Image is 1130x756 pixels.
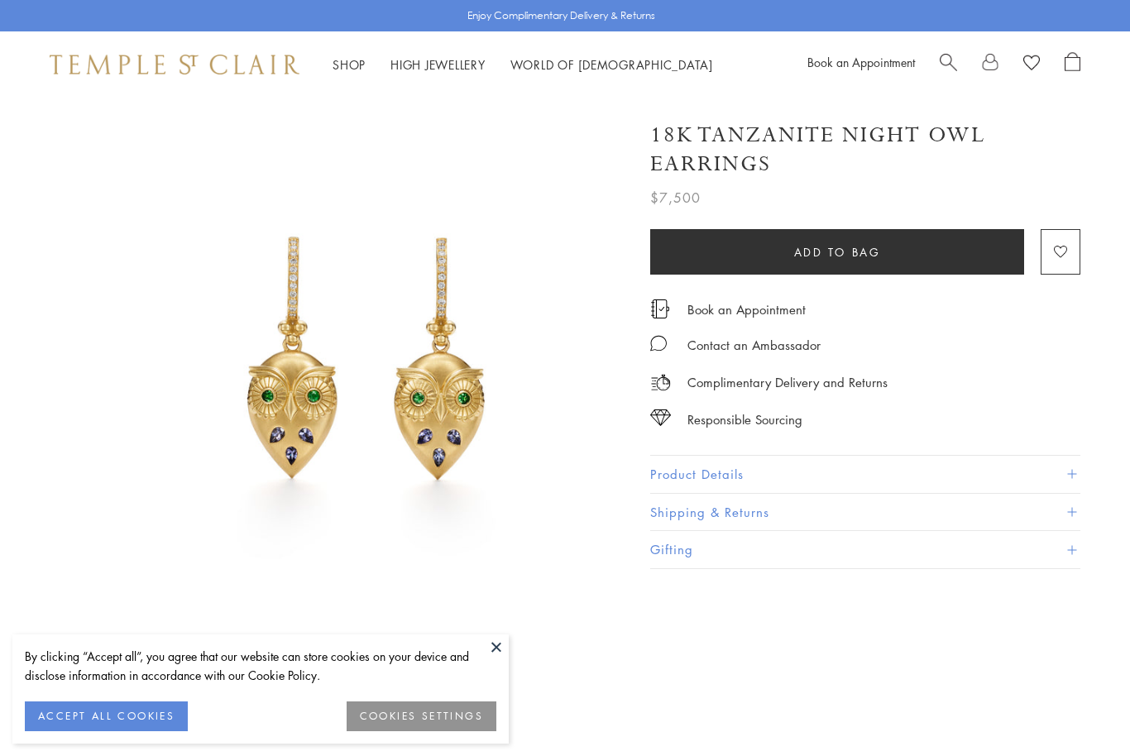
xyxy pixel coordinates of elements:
p: Enjoy Complimentary Delivery & Returns [467,7,655,24]
div: By clicking “Accept all”, you agree that our website can store cookies on your device and disclos... [25,647,496,685]
img: E36887-OWLTZTG [108,98,625,615]
nav: Main navigation [333,55,713,75]
button: COOKIES SETTINGS [347,701,496,731]
span: Add to bag [794,243,881,261]
img: icon_sourcing.svg [650,409,671,426]
div: Contact an Ambassador [687,335,821,356]
button: ACCEPT ALL COOKIES [25,701,188,731]
img: icon_delivery.svg [650,372,671,393]
button: Add to bag [650,229,1024,275]
a: Search [940,52,957,77]
button: Shipping & Returns [650,494,1080,531]
button: Gifting [650,531,1080,568]
h1: 18K Tanzanite Night Owl Earrings [650,121,1080,179]
img: MessageIcon-01_2.svg [650,335,667,352]
a: Open Shopping Bag [1065,52,1080,77]
span: $7,500 [650,187,701,208]
div: Responsible Sourcing [687,409,802,430]
button: Product Details [650,456,1080,493]
img: Temple St. Clair [50,55,299,74]
a: High JewelleryHigh Jewellery [390,56,486,73]
a: View Wishlist [1023,52,1040,77]
a: World of [DEMOGRAPHIC_DATA]World of [DEMOGRAPHIC_DATA] [510,56,713,73]
a: Book an Appointment [687,300,806,318]
a: Book an Appointment [807,54,915,70]
img: icon_appointment.svg [650,299,670,318]
a: ShopShop [333,56,366,73]
iframe: Gorgias live chat messenger [1047,678,1113,739]
p: Complimentary Delivery and Returns [687,372,888,393]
